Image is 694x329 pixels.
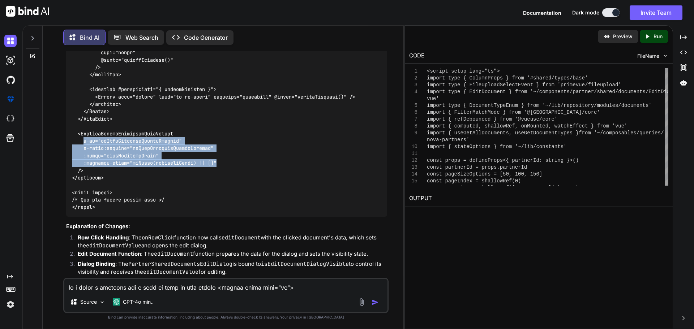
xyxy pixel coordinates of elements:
[80,33,99,42] p: Bind AI
[579,123,627,129] span: ect } from 'vue'
[427,116,557,122] span: import { refDebounced } from '@vueuse/core'
[86,242,141,249] code: editDocumentValue
[427,171,542,177] span: const pageSizeOptions = [50, 100, 150]
[66,222,387,231] h3: Explanation of Changes:
[579,75,588,81] span: se'
[4,93,17,105] img: premium
[572,9,599,16] span: Dark mode
[123,298,154,306] p: GPT-4o min..
[427,109,600,115] span: import { FilterMatchMode } from '@[GEOGRAPHIC_DATA]/core'
[579,130,664,136] span: from '~/composables/queries/
[78,260,387,276] p: : The is bound to to control its visibility and receives the for editing.
[654,33,663,40] p: Run
[78,250,141,257] strong: Edit Document Function
[409,88,417,95] div: 4
[409,150,417,157] div: 11
[427,178,521,184] span: const pageIndex = shallowRef(0)
[63,315,389,320] p: Bind can provide inaccurate information, including about people. Always double-check its answers....
[427,103,579,108] span: import type { DocumentTypeEnum } from '~/lib/repos
[78,260,115,267] strong: Dialog Binding
[78,250,387,258] p: : The function prepares the data for the dialog and sets the visibility state.
[409,143,417,150] div: 10
[99,299,105,305] img: Pick Models
[630,5,682,20] button: Invite Team
[125,33,158,42] p: Web Search
[409,157,417,164] div: 12
[427,68,500,74] span: <script setup lang="ts">
[261,260,349,268] code: isEditDocumentDialogVisible
[409,185,417,191] div: 16
[409,68,417,75] div: 1
[372,299,379,306] img: icon
[409,109,417,116] div: 6
[409,102,417,109] div: 5
[427,123,579,129] span: import { computed, shallowRef, onMounted, watchEff
[427,82,579,88] span: import type { FileUploadSelectEvent } from 'primev
[184,33,228,42] p: Code Generator
[143,268,198,276] code: editDocumentValue
[80,298,97,306] p: Source
[409,178,417,185] div: 15
[6,6,49,17] img: Bind AI
[409,123,417,130] div: 8
[78,234,129,241] strong: Row Click Handling
[427,144,566,150] span: import { stateOptions } from '~/lib/constants'
[579,82,621,88] span: ue/fileupload'
[409,130,417,137] div: 9
[128,260,232,268] code: PartnerSharedDocumentsEditDialog
[427,164,527,170] span: const partnerId = props.partnerId
[662,53,668,59] img: chevron down
[4,113,17,125] img: cloudideIcon
[357,298,366,306] img: attachment
[4,298,17,311] img: settings
[142,234,174,241] code: onRowClick
[4,74,17,86] img: githubDark
[427,130,579,136] span: import { useGetAllDocuments, useGetDocumentTypes }
[427,157,579,163] span: const props = defineProps<{ partnerId: string }>()
[409,171,417,178] div: 14
[523,10,561,16] span: Documentation
[637,52,659,60] span: FileName
[409,116,417,123] div: 7
[409,82,417,88] div: 3
[409,75,417,82] div: 2
[427,96,439,101] span: vue'
[560,185,578,191] span: ?? 50)
[427,89,579,95] span: import type { EditDocument } from '~/components/pa
[4,54,17,66] img: darkAi-studio
[604,33,610,40] img: preview
[523,9,561,17] button: Documentation
[613,33,633,40] p: Preview
[405,190,673,207] h2: OUTPUT
[78,234,387,250] p: : The function now calls with the clicked document's data, which sets the and opens the edit dialog.
[113,298,120,306] img: GPT-4o mini
[427,137,470,143] span: nova-partners'
[154,250,193,257] code: editDocument
[222,234,261,241] code: editDocument
[409,52,424,60] div: CODE
[427,75,579,81] span: import type { ColumnProps } from '#shared/types/ba
[427,185,561,191] span: const pageSize = shallowRef([DOMAIN_NAME](0)
[579,89,682,95] span: rtner/shared/documents/EditDialog.
[409,164,417,171] div: 13
[4,35,17,47] img: darkChat
[579,103,652,108] span: itory/modules/documents'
